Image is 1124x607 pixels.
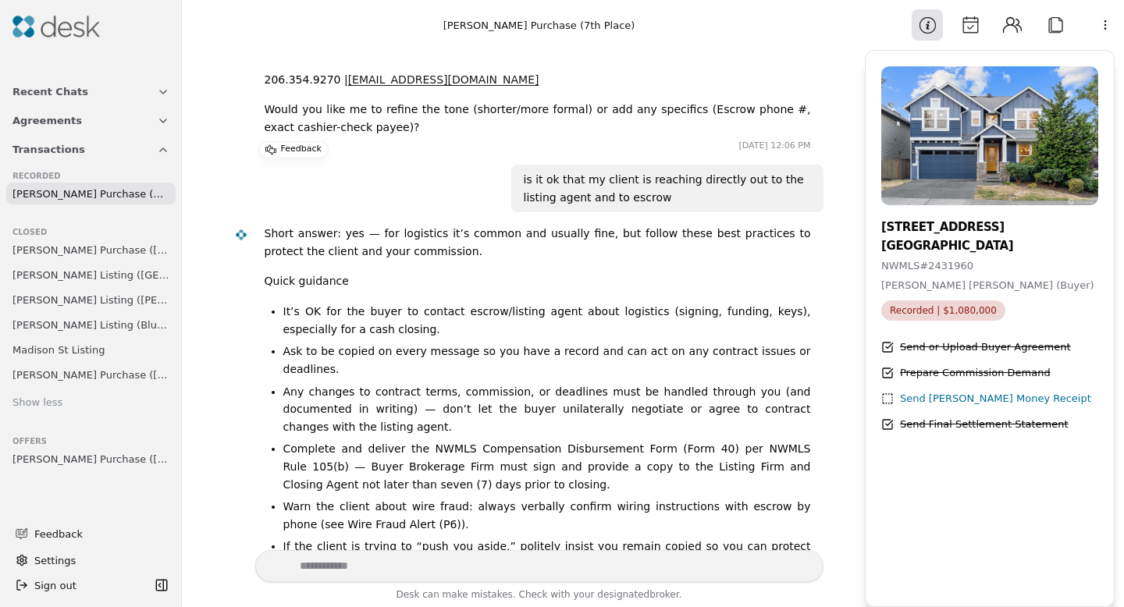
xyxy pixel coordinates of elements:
span: designated [597,589,649,600]
li: Warn the client about wire fraud: always verbally confirm wiring instructions with escrow by phon... [283,498,811,533]
button: Agreements [3,106,179,135]
div: NWMLS # 2431960 [881,258,1098,275]
span: [PERSON_NAME] Listing ([PERSON_NAME]) [12,292,169,308]
li: Complete and deliver the NWMLS Compensation Disbursement Form (Form 40) per NWMLS Rule 105(b) — B... [283,440,811,493]
div: Desk can make mistakes. Check with your broker. [255,587,823,607]
span: Transactions [12,141,85,158]
p: Quick guidance [265,272,811,290]
span: Madison St Listing [12,342,105,358]
div: is it ok that my client is reaching directly out to the listing agent and to escrow [524,171,811,206]
button: Recent Chats [3,77,179,106]
div: Closed [12,226,169,239]
button: Transactions [3,135,179,164]
span: Recorded | $1,080,000 [881,300,1005,321]
div: [PERSON_NAME] Purchase (7th Place) [443,17,635,34]
p: Would you like me to refine the tone (shorter/more formal) or add any specifics (Escrow phone #, ... [265,101,811,136]
img: Desk [234,229,247,242]
span: [PERSON_NAME] Listing (Blueberry Ln) [12,317,169,333]
img: Property [881,66,1098,205]
div: Send or Upload Buyer Agreement [900,339,1071,356]
img: Desk [12,16,100,37]
span: [PERSON_NAME] Purchase (7th Place) [12,186,169,202]
span: [PERSON_NAME] Listing ([GEOGRAPHIC_DATA]) [12,267,169,283]
div: [GEOGRAPHIC_DATA] [881,236,1098,255]
a: [EMAIL_ADDRESS][DOMAIN_NAME] [348,73,539,86]
span: [PERSON_NAME] Purchase ([PERSON_NAME]) [12,242,169,258]
li: It’s OK for the buyer to contact escrow/listing agent about logistics (signing, funding, keys), e... [283,303,811,338]
div: Send [PERSON_NAME] Money Receipt [900,391,1091,407]
span: Feedback [34,526,160,542]
time: [DATE] 12:06 PM [738,140,810,153]
span: Agreements [12,112,82,129]
div: Show less [12,395,62,411]
li: Ask to be copied on every message so you have a record and can act on any contract issues or dead... [283,343,811,378]
div: Prepare Commission Demand [900,365,1051,382]
div: Recorded [12,170,169,183]
div: Send Final Settlement Statement [900,417,1069,433]
span: Sign out [34,577,76,594]
textarea: Write your prompt here [255,550,823,582]
li: If the client is trying to “push you aside,” politely insist you remain copied so you can protect... [283,538,811,573]
span: Recent Chats [12,83,88,100]
li: Any changes to contract terms, commission, or deadlines must be handled through you (and document... [283,383,811,436]
div: [STREET_ADDRESS] [881,218,1098,236]
button: Settings [9,548,173,573]
p: Short answer: yes — for logistics it’s common and usually fine, but follow these best practices t... [265,225,811,260]
span: [PERSON_NAME] Purchase ([GEOGRAPHIC_DATA]) [12,451,169,467]
div: Offers [12,435,169,448]
button: Feedback [6,520,169,548]
span: [PERSON_NAME] [PERSON_NAME] (Buyer) [881,279,1094,291]
span: [PERSON_NAME] Purchase ([GEOGRAPHIC_DATA]) [12,367,169,383]
button: Sign out [9,573,151,598]
span: Settings [34,552,76,569]
p: Feedback [281,142,322,158]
